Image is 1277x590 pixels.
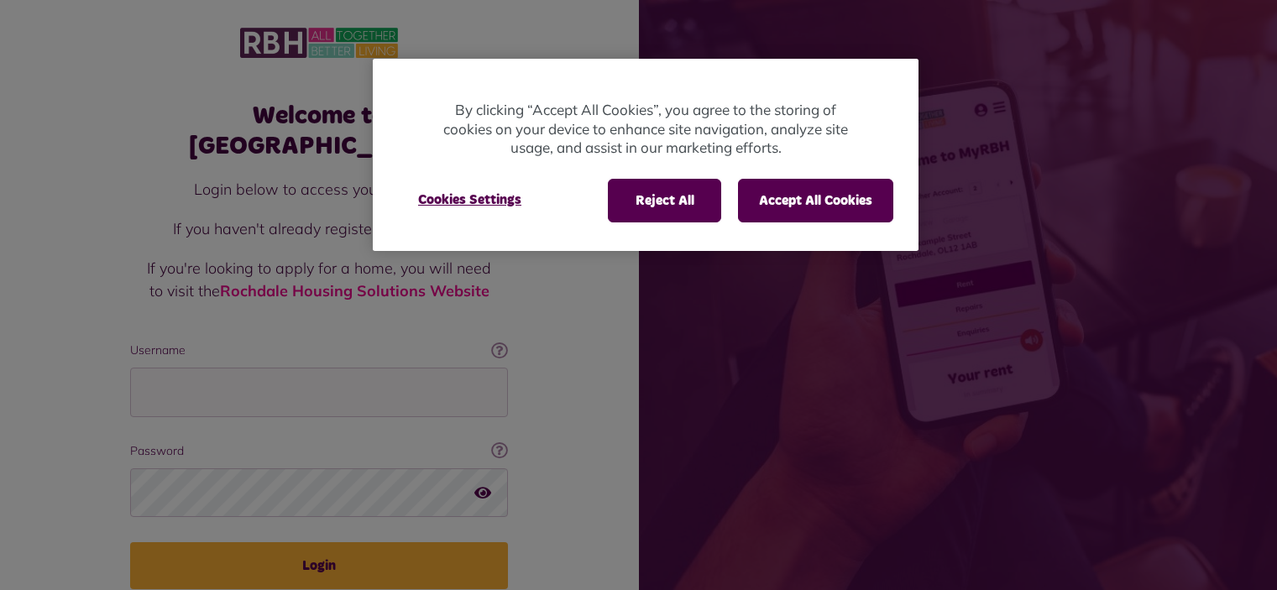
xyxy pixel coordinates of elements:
button: Cookies Settings [398,179,542,221]
div: Privacy [373,59,918,251]
p: By clicking “Accept All Cookies”, you agree to the storing of cookies on your device to enhance s... [440,101,851,158]
div: Cookie banner [373,59,918,251]
button: Accept All Cookies [738,179,893,222]
button: Reject All [608,179,721,222]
